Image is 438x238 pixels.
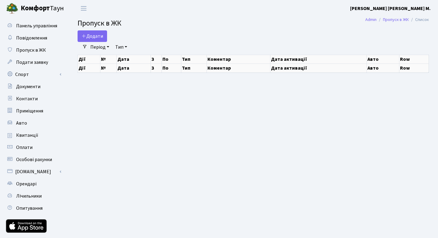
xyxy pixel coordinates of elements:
[207,64,270,72] th: Коментар
[3,68,64,81] a: Спорт
[367,55,399,64] th: Авто
[82,33,103,40] span: Додати
[3,81,64,93] a: Документи
[3,202,64,214] a: Опитування
[383,16,409,23] a: Пропуск в ЖК
[207,55,270,64] th: Коментар
[16,120,27,126] span: Авто
[3,129,64,141] a: Квитанції
[16,95,38,102] span: Контакти
[3,166,64,178] a: [DOMAIN_NAME]
[3,44,64,56] a: Пропуск в ЖК
[100,64,117,72] th: №
[3,190,64,202] a: Лічильники
[16,35,47,41] span: Повідомлення
[151,64,162,72] th: З
[3,32,64,44] a: Повідомлення
[3,56,64,68] a: Подати заявку
[21,3,64,14] span: Таун
[16,59,48,66] span: Подати заявку
[181,64,207,72] th: Тип
[78,55,100,64] th: Дії
[16,205,43,212] span: Опитування
[3,93,64,105] a: Контакти
[270,55,367,64] th: Дата активації
[162,55,181,64] th: По
[6,2,18,15] img: logo.png
[3,178,64,190] a: Орендарі
[78,18,121,29] span: Пропуск в ЖК
[116,64,151,72] th: Дата
[78,30,107,42] a: Додати
[16,181,36,187] span: Орендарі
[16,22,57,29] span: Панель управління
[88,42,112,52] a: Період
[3,117,64,129] a: Авто
[3,153,64,166] a: Особові рахунки
[409,16,429,23] li: Список
[16,193,42,199] span: Лічильники
[16,144,33,151] span: Оплати
[113,42,130,52] a: Тип
[3,105,64,117] a: Приміщення
[365,16,377,23] a: Admin
[78,64,100,72] th: Дії
[356,13,438,26] nav: breadcrumb
[16,132,38,139] span: Квитанції
[16,47,46,53] span: Пропуск в ЖК
[16,83,40,90] span: Документи
[3,20,64,32] a: Панель управління
[3,141,64,153] a: Оплати
[181,55,207,64] th: Тип
[21,3,50,13] b: Комфорт
[162,64,181,72] th: По
[151,55,162,64] th: З
[270,64,367,72] th: Дата активації
[76,3,91,13] button: Переключити навігацію
[16,108,43,114] span: Приміщення
[399,55,429,64] th: Row
[399,64,429,72] th: Row
[100,55,117,64] th: №
[350,5,431,12] a: [PERSON_NAME] [PERSON_NAME] М.
[16,156,52,163] span: Особові рахунки
[367,64,399,72] th: Авто
[116,55,151,64] th: Дата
